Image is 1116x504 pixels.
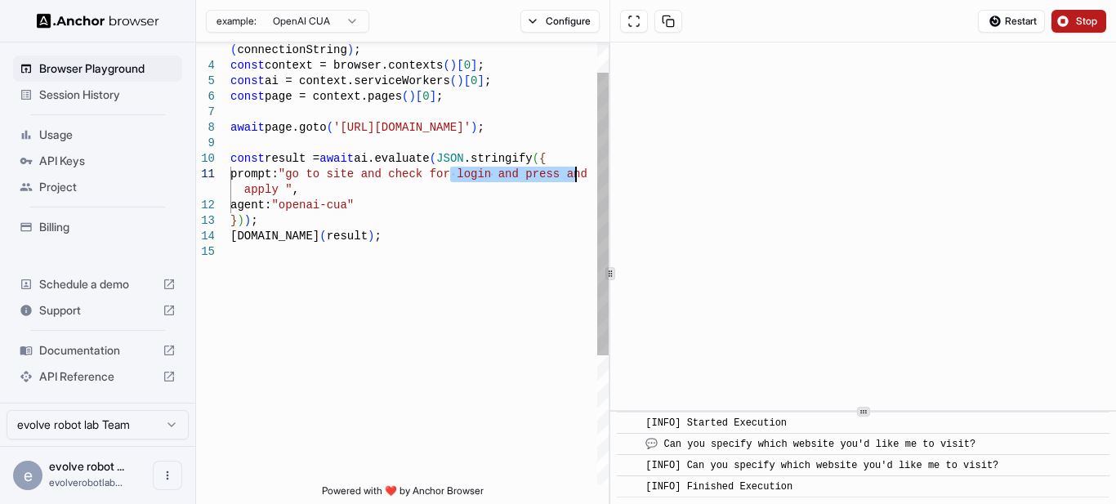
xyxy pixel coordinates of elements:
[457,59,463,72] span: [
[230,74,265,87] span: const
[230,198,271,212] span: agent:
[37,13,159,29] img: Anchor Logo
[464,59,471,72] span: 0
[196,58,215,74] div: 4
[443,59,449,72] span: (
[464,74,471,87] span: [
[625,457,633,474] span: ​
[217,15,257,28] span: example:
[625,436,633,453] span: ​
[13,297,182,323] div: Support
[49,459,124,473] span: evolve robot lab
[196,167,215,182] div: 11
[265,90,402,103] span: page = context.pages
[450,74,457,87] span: (
[230,167,279,181] span: prompt:
[539,152,546,165] span: {
[49,476,123,488] span: evolverobotlab@gmail.com
[450,59,457,72] span: )
[39,127,176,143] span: Usage
[327,230,368,243] span: result
[368,230,374,243] span: )
[196,213,215,229] div: 13
[271,198,354,212] span: "openai-cua"
[39,276,156,292] span: Schedule a demo
[402,90,408,103] span: (
[347,43,354,56] span: )
[39,179,176,195] span: Project
[230,152,265,165] span: const
[484,74,491,87] span: ;
[471,59,477,72] span: ]
[39,87,176,103] span: Session History
[196,229,215,244] div: 14
[196,89,215,105] div: 6
[230,214,237,227] span: }
[354,43,360,56] span: ;
[265,59,443,72] span: context = browser.contexts
[230,230,319,243] span: [DOMAIN_NAME]
[477,74,484,87] span: ]
[1005,15,1037,28] span: Restart
[520,10,600,33] button: Configure
[464,152,533,165] span: .stringify
[477,121,484,134] span: ;
[153,461,182,490] button: Open menu
[292,183,299,196] span: ,
[327,121,333,134] span: (
[13,214,182,240] div: Billing
[645,460,998,471] span: [INFO] Can you specify which website you'd like me to visit?
[319,152,354,165] span: await
[319,230,326,243] span: (
[237,43,346,56] span: connectionString
[13,461,42,490] div: e
[422,90,429,103] span: 0
[230,59,265,72] span: const
[13,56,182,82] div: Browser Playground
[1051,10,1106,33] button: Stop
[265,152,319,165] span: result =
[13,82,182,108] div: Session History
[13,122,182,148] div: Usage
[13,271,182,297] div: Schedule a demo
[196,151,215,167] div: 10
[230,43,237,56] span: (
[322,484,484,504] span: Powered with ❤️ by Anchor Browser
[625,415,633,431] span: ​
[1076,15,1099,28] span: Stop
[333,121,471,134] span: '[URL][DOMAIN_NAME]'
[39,60,176,77] span: Browser Playground
[436,152,464,165] span: JSON
[244,183,292,196] span: apply "
[13,148,182,174] div: API Keys
[39,219,176,235] span: Billing
[13,337,182,364] div: Documentation
[645,481,792,493] span: [INFO] Finished Execution
[533,152,539,165] span: (
[265,74,450,87] span: ai = context.serviceWorkers
[39,342,156,359] span: Documentation
[230,121,265,134] span: await
[625,479,633,495] span: ​
[645,439,975,450] span: 💬 Can you specify which website you'd like me to visit?
[457,74,463,87] span: )
[430,90,436,103] span: ]
[39,368,156,385] span: API Reference
[430,152,436,165] span: (
[196,120,215,136] div: 8
[408,90,415,103] span: )
[13,174,182,200] div: Project
[620,10,648,33] button: Open in full screen
[471,74,477,87] span: 0
[471,121,477,134] span: )
[416,90,422,103] span: [
[654,10,682,33] button: Copy session ID
[39,153,176,169] span: API Keys
[251,214,257,227] span: ;
[196,244,215,260] div: 15
[196,136,215,151] div: 9
[196,198,215,213] div: 12
[196,105,215,120] div: 7
[230,90,265,103] span: const
[237,214,243,227] span: )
